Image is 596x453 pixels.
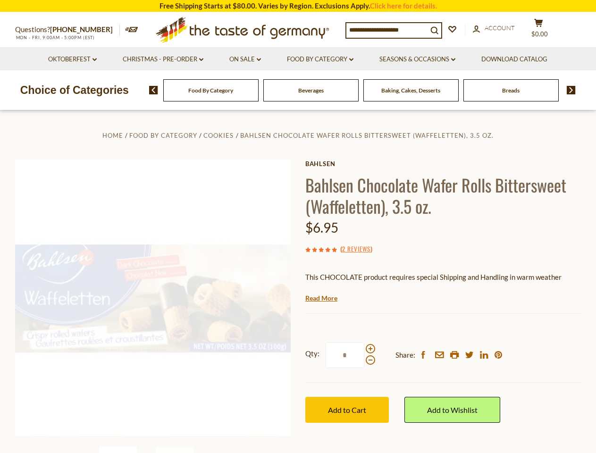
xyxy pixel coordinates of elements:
[473,23,515,34] a: Account
[342,244,370,254] a: 2 Reviews
[48,54,97,65] a: Oktoberfest
[305,160,581,168] a: Bahlsen
[531,30,548,38] span: $0.00
[305,219,338,235] span: $6.95
[102,132,123,139] a: Home
[229,54,261,65] a: On Sale
[305,294,337,303] a: Read More
[567,86,576,94] img: next arrow
[314,290,581,302] li: We will ship this product in heat-protective packaging and ice during warm weather months or to w...
[502,87,520,94] a: Breads
[305,348,319,360] strong: Qty:
[328,405,366,414] span: Add to Cart
[149,86,158,94] img: previous arrow
[326,342,364,368] input: Qty:
[129,132,197,139] a: Food By Category
[395,349,415,361] span: Share:
[305,271,581,283] p: This CHOCOLATE product requires special Shipping and Handling in warm weather
[203,132,234,139] a: Cookies
[381,87,440,94] a: Baking, Cakes, Desserts
[370,1,437,10] a: Click here for details.
[15,160,291,436] img: Bahlsen Chocolate Wafer Rolls Bittersweet (Waffeletten)
[305,397,389,423] button: Add to Cart
[379,54,455,65] a: Seasons & Occasions
[404,397,500,423] a: Add to Wishlist
[188,87,233,94] a: Food By Category
[298,87,324,94] a: Beverages
[15,24,120,36] p: Questions?
[481,54,547,65] a: Download Catalog
[485,24,515,32] span: Account
[15,35,95,40] span: MON - FRI, 9:00AM - 5:00PM (EST)
[287,54,353,65] a: Food By Category
[240,132,494,139] a: Bahlsen Chocolate Wafer Rolls Bittersweet (Waffeletten), 3.5 oz.
[50,25,113,34] a: [PHONE_NUMBER]
[525,18,553,42] button: $0.00
[305,174,581,217] h1: Bahlsen Chocolate Wafer Rolls Bittersweet (Waffeletten), 3.5 oz.
[123,54,203,65] a: Christmas - PRE-ORDER
[340,244,372,253] span: ( )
